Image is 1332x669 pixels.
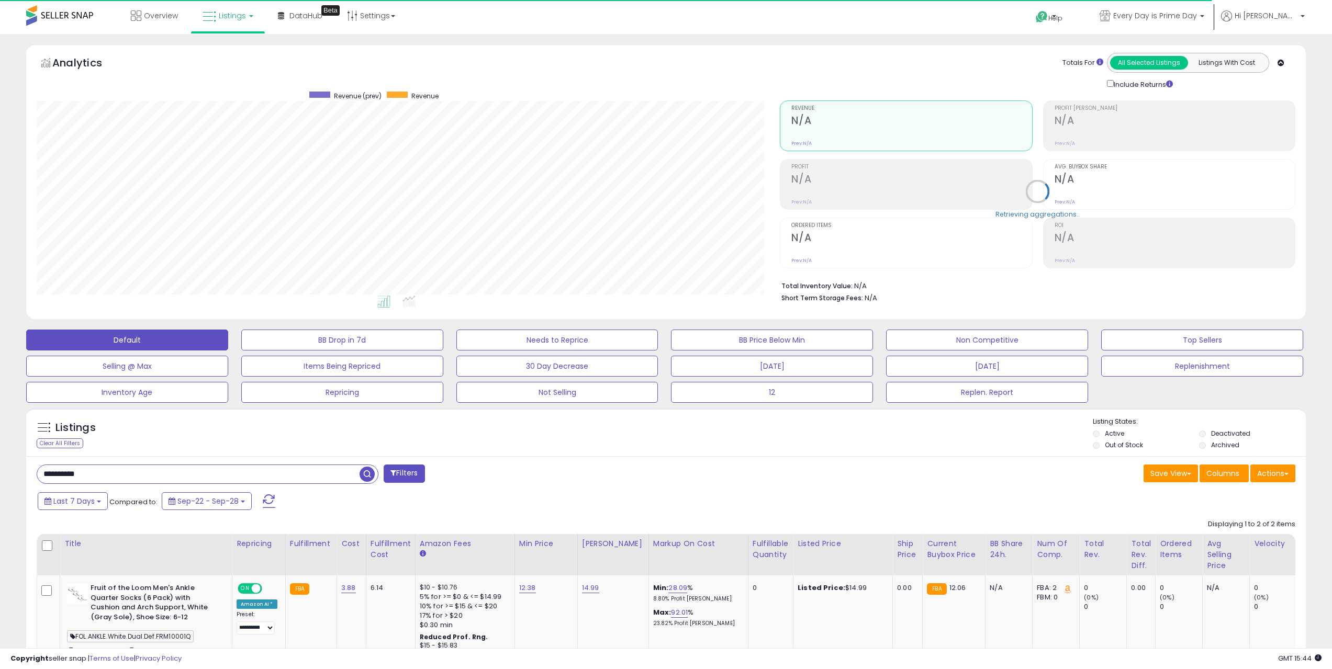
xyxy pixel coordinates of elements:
[237,599,277,609] div: Amazon AI *
[37,438,83,448] div: Clear All Filters
[990,583,1024,593] div: N/A
[1250,464,1295,482] button: Actions
[1099,78,1185,90] div: Include Returns
[1113,10,1197,21] span: Every Day is Prime Day
[341,538,362,549] div: Cost
[1084,538,1122,560] div: Total Rev.
[927,583,946,595] small: FBA
[371,538,411,560] div: Fulfillment Cost
[420,592,507,602] div: 5% for >= $0 & <= $14.99
[177,496,239,506] span: Sep-22 - Sep-28
[1221,10,1305,34] a: Hi [PERSON_NAME]
[1278,653,1322,663] span: 2025-10-6 15:44 GMT
[384,464,424,483] button: Filters
[67,583,88,604] img: 31KF5YsmbjL._SL40_.jpg
[1105,440,1143,449] label: Out of Stock
[1160,538,1198,560] div: Ordered Items
[519,538,573,549] div: Min Price
[237,611,277,634] div: Preset:
[456,330,658,350] button: Needs to Reprice
[1211,440,1239,449] label: Archived
[1207,583,1241,593] div: N/A
[290,583,309,595] small: FBA
[1027,3,1083,34] a: Help
[241,382,443,403] button: Repricing
[26,330,228,350] button: Default
[241,330,443,350] button: BB Drop in 7d
[927,538,981,560] div: Current Buybox Price
[420,538,510,549] div: Amazon Fees
[753,583,785,593] div: 0
[1037,538,1075,560] div: Num of Comp.
[886,330,1088,350] button: Non Competitive
[26,356,228,377] button: Selling @ Max
[1160,602,1202,611] div: 0
[64,538,228,549] div: Title
[1160,583,1202,593] div: 0
[949,583,966,593] span: 12.06
[38,492,108,510] button: Last 7 Days
[219,10,246,21] span: Listings
[1131,583,1147,593] div: 0.00
[1188,56,1266,70] button: Listings With Cost
[1160,593,1174,602] small: (0%)
[420,549,426,559] small: Amazon Fees.
[1254,538,1292,549] div: Velocity
[1084,602,1126,611] div: 0
[1254,602,1296,611] div: 0
[653,620,740,627] p: 23.82% Profit [PERSON_NAME]
[237,538,281,549] div: Repricing
[67,630,194,642] span: FOL.ANKLE.White.Dual.Def.FRM10001Q
[886,382,1088,403] button: Replen. Report
[990,538,1028,560] div: BB Share 24h.
[10,653,49,663] strong: Copyright
[1254,593,1269,602] small: (0%)
[886,356,1088,377] button: [DATE]
[109,497,158,507] span: Compared to:
[26,382,228,403] button: Inventory Age
[519,583,536,593] a: 12.38
[420,583,507,592] div: $10 - $10.76
[897,583,914,593] div: 0.00
[1200,464,1249,482] button: Columns
[671,607,688,618] a: 92.01
[753,538,789,560] div: Fulfillable Quantity
[144,10,178,21] span: Overview
[456,356,658,377] button: 30 Day Decrease
[1207,538,1245,571] div: Avg Selling Price
[136,653,182,663] a: Privacy Policy
[653,538,744,549] div: Markup on Cost
[798,538,888,549] div: Listed Price
[995,209,1080,219] div: Retrieving aggregations..
[10,654,182,664] div: seller snap | |
[653,607,671,617] b: Max:
[653,608,740,627] div: %
[91,583,218,625] b: Fruit of the Loom Men's Ankle Quarter Socks (6 Pack) with Cushion and Arch Support, White (Gray S...
[653,595,740,603] p: 8.80% Profit [PERSON_NAME]
[334,92,382,100] span: Revenue (prev)
[53,496,95,506] span: Last 7 Days
[1211,429,1250,438] label: Deactivated
[1105,429,1124,438] label: Active
[1144,464,1198,482] button: Save View
[1131,538,1151,571] div: Total Rev. Diff.
[648,534,748,575] th: The percentage added to the cost of goods (COGS) that forms the calculator for Min & Max prices.
[1037,583,1071,593] div: FBA: 2
[582,538,644,549] div: [PERSON_NAME]
[1084,593,1099,602] small: (0%)
[1048,14,1062,22] span: Help
[1206,468,1239,479] span: Columns
[1208,519,1295,529] div: Displaying 1 to 2 of 2 items
[420,602,507,611] div: 10% for >= $15 & <= $20
[1110,56,1188,70] button: All Selected Listings
[456,382,658,403] button: Not Selling
[420,611,507,620] div: 17% for > $20
[420,641,507,650] div: $15 - $15.83
[241,356,443,377] button: Items Being Repriced
[1062,58,1103,68] div: Totals For
[1101,356,1303,377] button: Replenishment
[89,653,134,663] a: Terms of Use
[671,330,873,350] button: BB Price Below Min
[653,583,740,603] div: %
[582,583,599,593] a: 14.99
